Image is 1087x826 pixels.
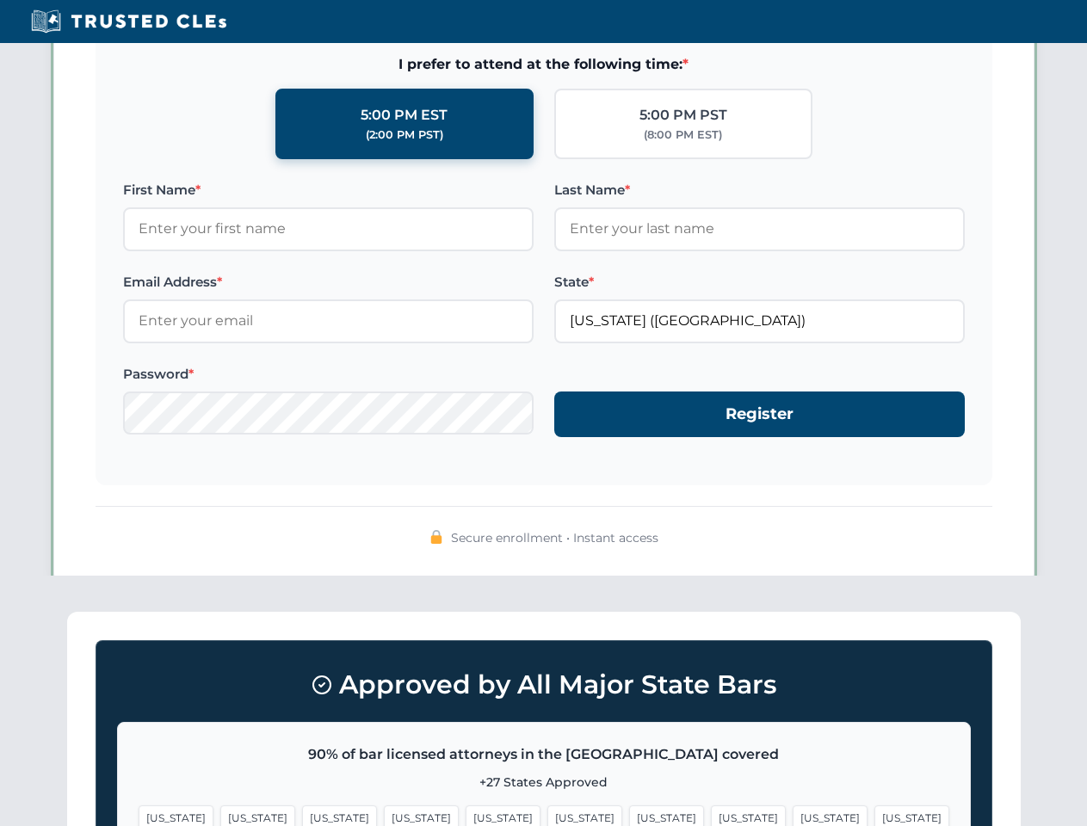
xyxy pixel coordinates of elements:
[366,126,443,144] div: (2:00 PM PST)
[123,207,534,250] input: Enter your first name
[117,662,971,708] h3: Approved by All Major State Bars
[123,364,534,385] label: Password
[644,126,722,144] div: (8:00 PM EST)
[139,743,949,766] p: 90% of bar licensed attorneys in the [GEOGRAPHIC_DATA] covered
[26,9,232,34] img: Trusted CLEs
[361,104,448,126] div: 5:00 PM EST
[451,528,658,547] span: Secure enrollment • Instant access
[554,272,965,293] label: State
[123,53,965,76] span: I prefer to attend at the following time:
[123,299,534,342] input: Enter your email
[554,207,965,250] input: Enter your last name
[139,773,949,792] p: +27 States Approved
[639,104,727,126] div: 5:00 PM PST
[123,180,534,200] label: First Name
[123,272,534,293] label: Email Address
[554,391,965,437] button: Register
[554,180,965,200] label: Last Name
[554,299,965,342] input: Florida (FL)
[429,530,443,544] img: 🔒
